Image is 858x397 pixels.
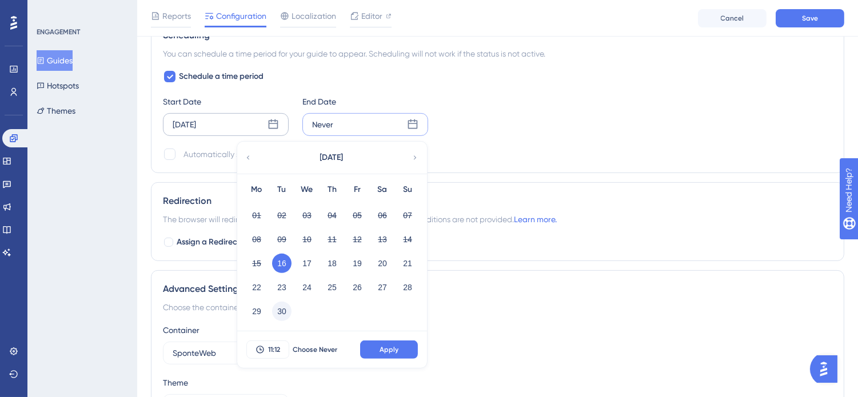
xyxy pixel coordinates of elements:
span: Localization [292,9,336,23]
button: SponteWeb [163,342,289,364]
div: Advanced Settings [163,282,832,296]
span: Reports [162,9,191,23]
div: Automatically set as “Inactive” when the scheduled period is over. [183,147,419,161]
div: Redirection [163,194,832,208]
button: 09 [272,230,292,249]
button: 20 [373,254,392,273]
button: 14 [398,230,417,249]
div: Theme [163,376,832,390]
div: Tu [269,183,294,197]
button: [DATE] [274,146,389,169]
div: You can schedule a time period for your guide to appear. Scheduling will not work if the status i... [163,47,832,61]
button: 19 [348,254,367,273]
span: Need Help? [27,3,71,17]
button: 30 [272,302,292,321]
iframe: UserGuiding AI Assistant Launcher [810,352,844,386]
span: SponteWeb [173,346,216,360]
div: Container [163,323,832,337]
button: 22 [247,278,266,297]
div: Never [312,118,333,131]
a: Learn more. [514,215,557,224]
button: Guides [37,50,73,71]
button: 08 [247,230,266,249]
span: Schedule a time period [179,70,264,83]
span: Cancel [721,14,744,23]
span: Editor [361,9,382,23]
span: Apply [380,345,398,354]
span: Save [802,14,818,23]
button: 07 [398,206,417,225]
span: The browser will redirect to the “Redirection URL” when the Targeting Conditions are not provided. [163,212,557,226]
button: 11:12 [246,340,289,359]
span: [DATE] [320,151,344,165]
div: ENGAGEMENT [37,27,80,37]
button: 12 [348,230,367,249]
button: Apply [360,340,418,359]
button: 11 [322,230,342,249]
button: 03 [297,206,317,225]
button: 17 [297,254,317,273]
button: 28 [398,278,417,297]
button: 27 [373,278,392,297]
div: Sa [370,183,395,197]
button: 05 [348,206,367,225]
button: Choose Never [289,340,341,359]
div: Su [395,183,420,197]
div: Th [320,183,345,197]
span: 11:12 [268,345,280,354]
button: Themes [37,101,75,121]
div: End Date [302,95,428,109]
button: 13 [373,230,392,249]
button: 26 [348,278,367,297]
button: 21 [398,254,417,273]
span: Choose Never [293,345,337,354]
div: Choose the container and theme for the guide. [163,300,832,314]
button: 24 [297,278,317,297]
button: 06 [373,206,392,225]
button: Hotspots [37,75,79,96]
button: 10 [297,230,317,249]
div: Mo [244,183,269,197]
div: [DATE] [173,118,196,131]
button: 23 [272,278,292,297]
button: 01 [247,206,266,225]
button: Cancel [698,9,767,27]
button: 18 [322,254,342,273]
div: We [294,183,320,197]
div: Fr [345,183,370,197]
span: Assign a Redirection URL [177,235,267,249]
button: 29 [247,302,266,321]
button: 15 [247,254,266,273]
span: Configuration [216,9,266,23]
button: 04 [322,206,342,225]
button: 25 [322,278,342,297]
button: 16 [272,254,292,273]
div: Start Date [163,95,289,109]
button: Save [776,9,844,27]
button: 02 [272,206,292,225]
